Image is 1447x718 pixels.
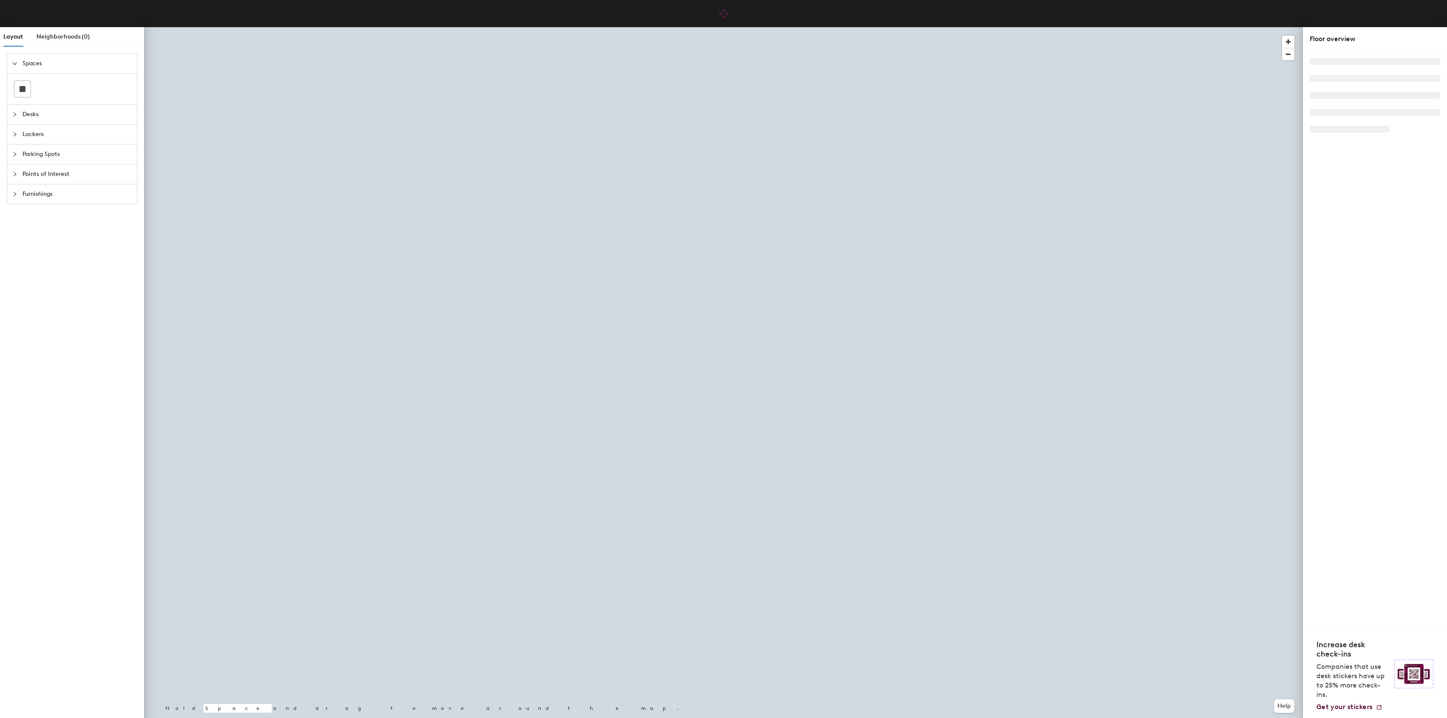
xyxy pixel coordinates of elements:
span: collapsed [12,192,17,197]
span: expanded [12,61,17,66]
span: Parking Spots [22,145,132,164]
span: Layout [3,33,23,40]
p: Companies that use desk stickers have up to 25% more check-ins. [1316,662,1389,699]
img: Sticker logo [1394,660,1433,688]
button: Help [1274,699,1294,713]
a: Get your stickers [1316,703,1383,711]
span: Points of Interest [22,164,132,184]
div: Floor overview [1310,34,1440,44]
span: Lockers [22,125,132,144]
span: Furnishings [22,184,132,204]
span: collapsed [12,152,17,157]
span: Spaces [22,54,132,73]
h4: Increase desk check-ins [1316,640,1389,659]
span: collapsed [12,132,17,137]
span: collapsed [12,112,17,117]
span: Get your stickers [1316,703,1372,711]
span: collapsed [12,172,17,177]
span: Desks [22,105,132,124]
span: Neighborhoods (0) [36,33,90,40]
